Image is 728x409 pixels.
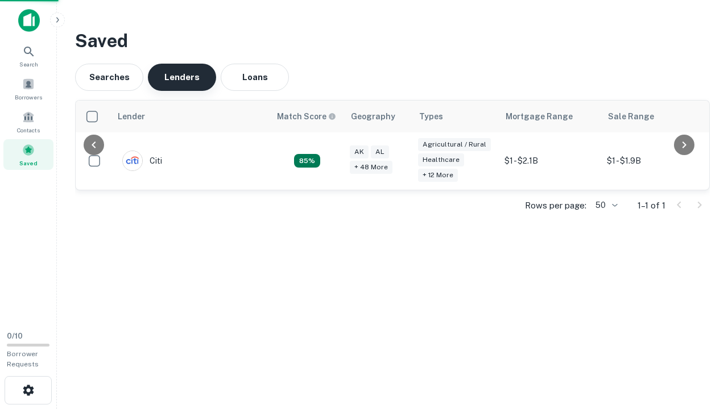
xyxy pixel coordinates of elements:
iframe: Chat Widget [671,318,728,373]
h3: Saved [75,27,710,55]
div: Sale Range [608,110,654,123]
div: AK [350,145,369,158]
div: Geography [351,110,395,123]
div: Types [419,110,443,123]
div: 50 [591,197,619,214]
span: Borrowers [15,93,42,102]
button: Lenders [148,64,216,91]
div: + 12 more [418,169,458,182]
th: Sale Range [601,101,704,132]
th: Types [412,101,499,132]
span: Saved [19,158,38,168]
button: Searches [75,64,143,91]
a: Borrowers [3,73,53,104]
div: AL [371,145,389,158]
th: Capitalize uses an advanced AI algorithm to match your search with the best lender. The match sco... [270,101,344,132]
span: 0 / 10 [7,332,23,340]
td: $1 - $2.1B [499,132,601,190]
span: Contacts [17,126,40,135]
th: Mortgage Range [499,101,601,132]
td: $1 - $1.9B [601,132,704,190]
p: 1–1 of 1 [638,199,665,212]
div: + 48 more [350,161,392,174]
p: Rows per page: [525,199,586,212]
a: Search [3,40,53,71]
span: Borrower Requests [7,350,39,368]
h6: Match Score [277,110,334,123]
div: Agricultural / Rural [418,138,491,151]
div: Mortgage Range [506,110,573,123]
img: capitalize-icon.png [18,9,40,32]
span: Search [19,60,38,69]
a: Contacts [3,106,53,137]
button: Loans [221,64,289,91]
th: Geography [344,101,412,132]
div: Healthcare [418,153,464,166]
a: Saved [3,139,53,170]
div: Lender [118,110,145,123]
img: picture [123,151,142,170]
th: Lender [111,101,270,132]
div: Citi [122,151,162,171]
div: Capitalize uses an advanced AI algorithm to match your search with the best lender. The match sco... [294,154,320,168]
div: Capitalize uses an advanced AI algorithm to match your search with the best lender. The match sco... [277,110,336,123]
